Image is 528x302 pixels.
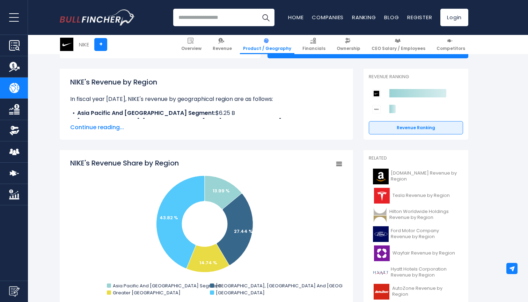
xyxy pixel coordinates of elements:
[240,35,294,54] a: Product / Geography
[369,167,463,186] a: [DOMAIN_NAME] Revenue by Region
[70,158,179,168] tspan: NIKE's Revenue Share by Region
[373,245,390,261] img: W logo
[60,9,135,25] a: Go to homepage
[77,117,310,125] b: [GEOGRAPHIC_DATA], [GEOGRAPHIC_DATA] And [GEOGRAPHIC_DATA] Segment:
[94,38,107,51] a: +
[60,9,135,25] img: Bullfincher logo
[389,209,459,221] span: Hilton Worldwide Holdings Revenue by Region
[440,9,468,26] a: Login
[77,109,215,117] b: Asia Pacific And [GEOGRAPHIC_DATA] Segment:
[337,46,360,51] span: Ownership
[113,282,221,289] text: Asia Pacific And [GEOGRAPHIC_DATA] Segment
[352,14,376,21] a: Ranking
[288,14,303,21] a: Home
[60,38,73,51] img: NKE logo
[393,250,455,256] span: Wayfair Revenue by Region
[213,46,232,51] span: Revenue
[160,214,178,221] text: 43.82 %
[373,226,389,242] img: F logo
[369,263,463,282] a: Hyatt Hotels Corporation Revenue by Region
[210,35,235,54] a: Revenue
[369,121,463,134] a: Revenue Ranking
[391,170,459,182] span: [DOMAIN_NAME] Revenue by Region
[257,9,274,26] button: Search
[391,266,459,278] span: Hyatt Hotels Corporation Revenue by Region
[243,46,291,51] span: Product / Geography
[113,289,181,296] text: Greater [GEOGRAPHIC_DATA]
[333,35,364,54] a: Ownership
[369,205,463,224] a: Hilton Worldwide Holdings Revenue by Region
[373,188,390,204] img: TSLA logo
[70,109,343,117] li: $6.25 B
[433,35,468,54] a: Competitors
[216,282,398,289] text: [GEOGRAPHIC_DATA], [GEOGRAPHIC_DATA] And [GEOGRAPHIC_DATA] Segment
[216,289,265,296] text: [GEOGRAPHIC_DATA]
[234,228,253,235] text: 27.44 %
[373,284,390,300] img: AZO logo
[70,158,343,298] svg: NIKE's Revenue Share by Region
[373,265,389,280] img: H logo
[373,169,389,184] img: AMZN logo
[181,46,201,51] span: Overview
[312,14,344,21] a: Companies
[369,74,463,80] p: Revenue Ranking
[392,286,459,297] span: AutoZone Revenue by Region
[70,117,343,126] li: $12.26 B
[369,282,463,301] a: AutoZone Revenue by Region
[372,46,425,51] span: CEO Salary / Employees
[79,40,89,49] div: NIKE
[9,125,20,136] img: Ownership
[372,89,381,98] img: NIKE competitors logo
[368,35,428,54] a: CEO Salary / Employees
[70,77,343,87] h1: NIKE's Revenue by Region
[391,228,459,240] span: Ford Motor Company Revenue by Region
[407,14,432,21] a: Register
[372,105,381,113] img: Deckers Outdoor Corporation competitors logo
[437,46,465,51] span: Competitors
[178,35,205,54] a: Overview
[373,207,387,223] img: HLT logo
[369,155,463,161] p: Related
[70,95,343,103] p: In fiscal year [DATE], NIKE's revenue by geographical region are as follows:
[302,46,325,51] span: Financials
[369,224,463,244] a: Ford Motor Company Revenue by Region
[299,35,329,54] a: Financials
[199,259,217,266] text: 14.74 %
[369,186,463,205] a: Tesla Revenue by Region
[70,123,343,132] span: Continue reading...
[384,14,399,21] a: Blog
[393,193,450,199] span: Tesla Revenue by Region
[369,244,463,263] a: Wayfair Revenue by Region
[213,187,230,194] text: 13.99 %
